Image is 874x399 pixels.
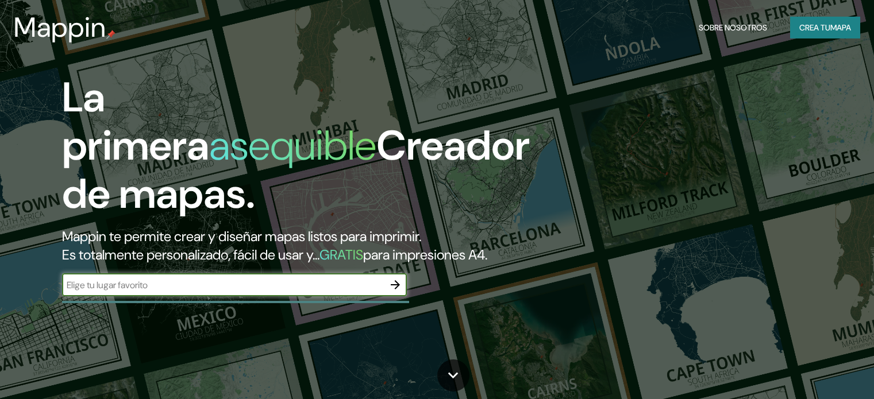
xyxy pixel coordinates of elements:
font: Crea tu [799,22,830,33]
font: Sobre nosotros [699,22,767,33]
button: Sobre nosotros [694,17,772,38]
font: Mappin te permite crear y diseñar mapas listos para imprimir. [62,227,421,245]
font: asequible [209,119,376,172]
font: GRATIS [319,246,363,264]
font: Creador de mapas. [62,119,530,220]
button: Crea tumapa [790,17,860,38]
font: mapa [830,22,851,33]
input: Elige tu lugar favorito [62,278,384,292]
font: La primera [62,71,209,172]
font: Es totalmente personalizado, fácil de usar y... [62,246,319,264]
font: para impresiones A4. [363,246,487,264]
font: Mappin [14,9,106,45]
img: pin de mapeo [106,30,115,39]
